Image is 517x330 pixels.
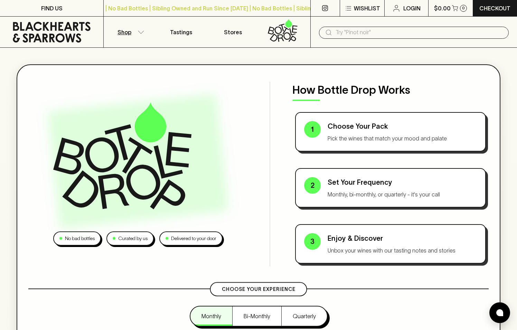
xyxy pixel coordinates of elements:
input: Try "Pinot noir" [336,27,503,38]
div: 1 [304,121,321,138]
p: Login [403,4,421,12]
p: 0 [462,6,465,10]
p: Choose Your Pack [328,121,477,131]
button: Monthly [190,306,232,326]
img: bubble-icon [496,309,503,316]
p: FIND US [41,4,63,12]
p: Wishlist [354,4,380,12]
a: Tastings [156,17,207,47]
div: 2 [304,177,321,194]
p: No bad bottles [65,235,95,242]
p: Tastings [170,28,192,36]
p: How Bottle Drop Works [292,82,489,98]
img: Bottle Drop [53,102,191,209]
p: Stores [224,28,242,36]
p: Pick the wines that match your mood and palate [328,134,477,143]
p: Unbox your wines with our tasting notes and stories [328,246,477,255]
a: Stores [207,17,258,47]
p: Monthly, bi-monthly, or quarterly - it's your call [328,190,477,199]
button: Quarterly [281,306,327,326]
div: 3 [304,233,321,250]
p: $0.00 [434,4,451,12]
p: Set Your Frequency [328,177,477,187]
p: Curated by us [118,235,148,242]
p: Enjoy & Discover [328,233,477,244]
p: Checkout [479,4,510,12]
button: Bi-Monthly [232,306,281,326]
p: Choose Your Experience [222,286,295,293]
p: Shop [117,28,131,36]
button: Shop [104,17,155,47]
p: Delivered to your door [171,235,216,242]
